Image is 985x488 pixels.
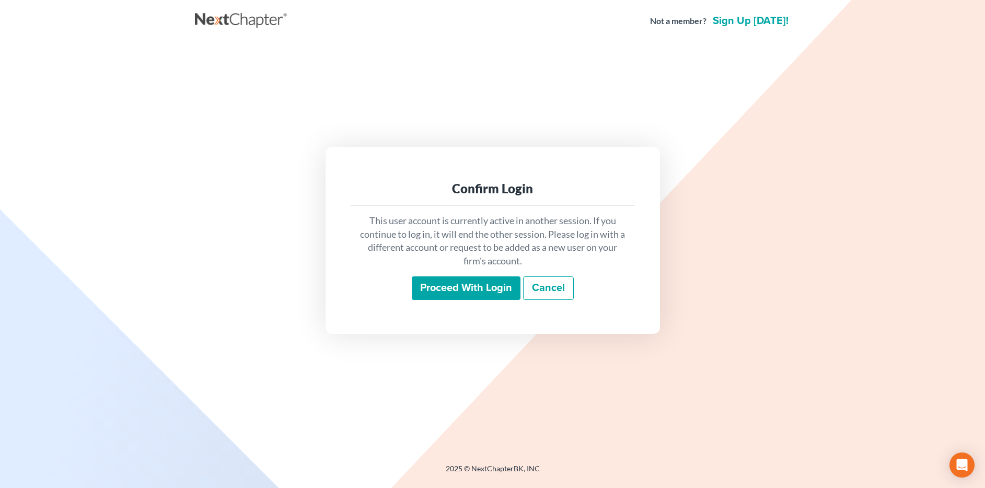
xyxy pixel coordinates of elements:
[949,452,975,478] div: Open Intercom Messenger
[359,214,627,268] p: This user account is currently active in another session. If you continue to log in, it will end ...
[412,276,520,300] input: Proceed with login
[523,276,574,300] a: Cancel
[650,15,706,27] strong: Not a member?
[711,16,791,26] a: Sign up [DATE]!
[195,463,791,482] div: 2025 © NextChapterBK, INC
[359,180,627,197] div: Confirm Login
